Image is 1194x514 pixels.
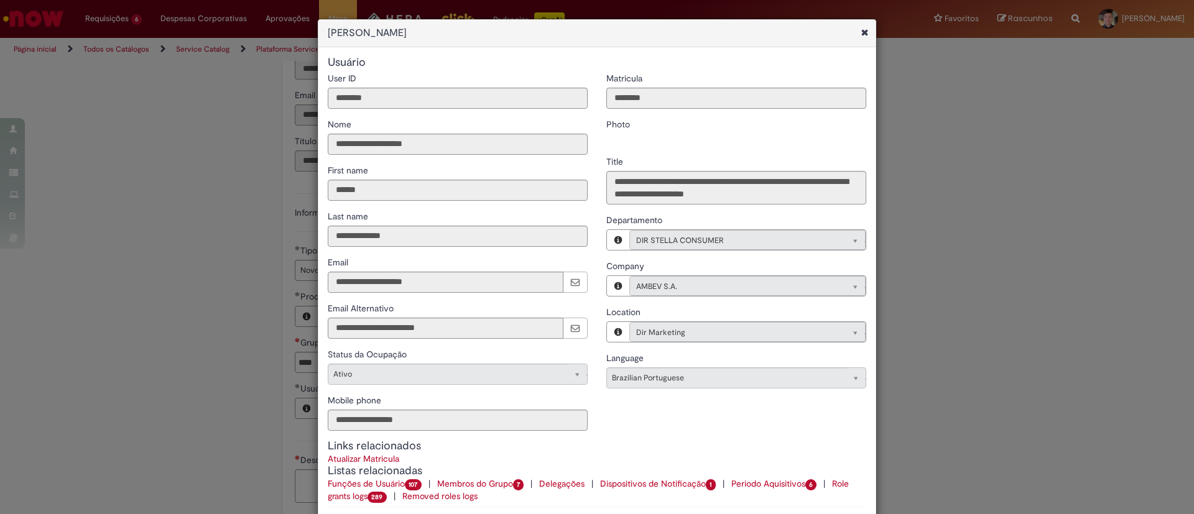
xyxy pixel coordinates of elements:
[853,19,876,46] i: Fechar Janela
[600,478,718,489] a: Dispositivos de Notificação1
[328,453,399,464] a: Atualizar Matricula
[805,479,817,490] span: 6
[606,352,646,364] span: Somente leitura - Language
[731,478,820,489] a: Periodo Aquisitivos6
[607,322,629,342] button: Location, Visualizar este registro Dir Marketing
[606,73,645,84] span: Somente leitura - Matricula
[606,119,632,130] span: Somente leitura - Photo
[368,492,387,503] span: 289
[612,368,841,388] span: Brazilian Portuguese
[328,180,588,201] input: First name
[328,257,351,268] span: Somente leitura - Email
[328,465,422,477] label: Listas relacionadas
[513,479,524,490] span: 7
[437,478,527,489] a: Membros do Grupo7
[424,478,435,489] span: |
[405,479,422,490] span: 107
[629,230,866,250] a: DIR STELLA CONSUMERLimpar campo Departamento
[328,226,588,247] input: Last name
[328,440,421,452] label: Links relacionados
[328,478,849,502] a: Role grants logs289
[636,231,834,250] span: DIR STELLA CONSUMER
[328,134,588,155] input: Nome
[402,490,478,502] a: Removed roles logs
[636,277,834,296] span: AMBEV S.A.
[539,478,587,489] a: Delegações
[328,395,384,406] span: Somente leitura - Mobile phone
[328,88,588,109] input: User ID
[328,55,366,70] span: Usuário
[389,490,400,502] span: |
[718,478,729,489] span: |
[328,119,354,130] span: Somente leitura - Nome
[328,26,812,40] span: [PERSON_NAME]
[629,322,866,342] a: Dir MarketingLimpar campo Location
[587,478,598,489] span: |
[636,323,834,342] span: Dir Marketing
[328,211,371,222] span: Somente leitura - Last name
[328,478,424,489] a: Funções de Usuário107
[328,452,866,465] nav: Links relacionados
[606,306,643,318] span: Somente leitura - Location, Dir Marketing
[606,171,866,204] textarea: Title
[328,303,396,314] span: Somente leitura - Email Alternativo
[526,478,537,489] span: |
[607,276,629,296] button: Company, Visualizar este registro AMBEV S.A.
[607,230,629,250] button: Departamento, Visualizar este registro DIR STELLA CONSUMER
[819,478,830,489] span: |
[328,318,563,339] input: Email Alternativo
[328,410,588,431] input: Mobile phone
[328,477,866,502] nav: Listas relacionadas
[706,479,716,490] span: 1
[328,349,409,360] span: Somente leitura - Status da Ocupação
[328,272,563,293] input: Email
[606,260,647,272] span: Somente leitura - Company, AMBEV S.A.
[333,364,562,384] span: Ativo
[606,214,665,226] span: Somente leitura - Departamento, DIR STELLA CONSUMER
[328,73,359,84] span: Somente leitura - User ID
[328,165,371,176] span: Somente leitura - First name
[606,88,866,109] input: Matricula
[629,276,866,296] a: AMBEV S.A.Limpar campo Company
[606,156,626,167] span: Somente leitura - Title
